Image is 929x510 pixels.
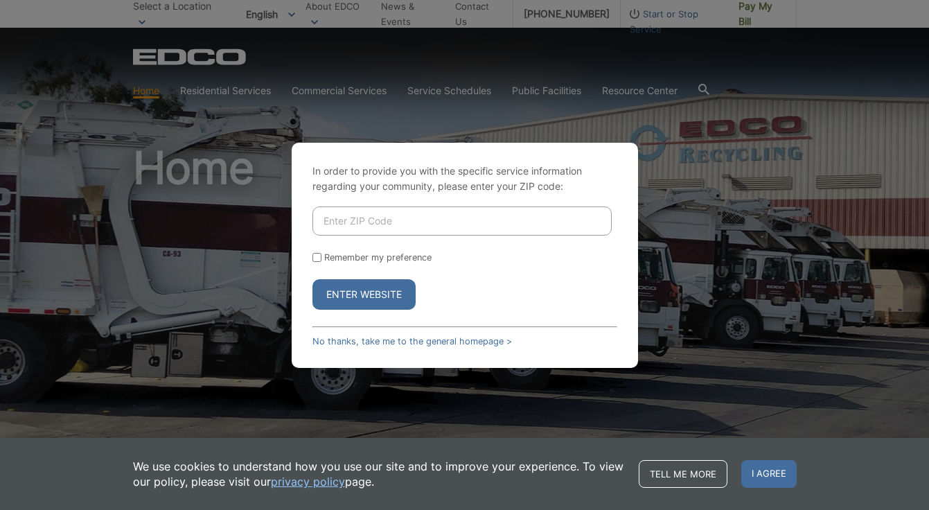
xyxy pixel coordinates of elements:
span: I agree [741,460,797,488]
button: Enter Website [312,279,416,310]
input: Enter ZIP Code [312,206,612,236]
p: In order to provide you with the specific service information regarding your community, please en... [312,164,617,194]
a: privacy policy [271,474,345,489]
a: Tell me more [639,460,727,488]
a: No thanks, take me to the general homepage > [312,336,512,346]
p: We use cookies to understand how you use our site and to improve your experience. To view our pol... [133,459,625,489]
label: Remember my preference [324,252,432,263]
